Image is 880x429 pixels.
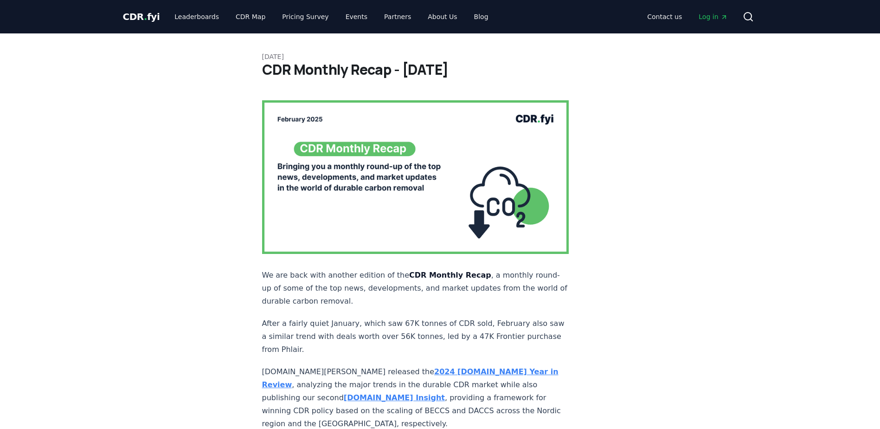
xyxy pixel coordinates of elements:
[262,367,559,389] a: 2024 [DOMAIN_NAME] Year in Review
[344,393,445,402] a: [DOMAIN_NAME] Insight
[640,8,689,25] a: Contact us
[262,317,569,356] p: After a fairly quiet January, which saw 67K tonnes of CDR sold, February also saw a similar trend...
[409,271,491,279] strong: CDR Monthly Recap
[640,8,735,25] nav: Main
[144,11,147,22] span: .
[167,8,226,25] a: Leaderboards
[691,8,735,25] a: Log in
[275,8,336,25] a: Pricing Survey
[262,61,618,78] h1: CDR Monthly Recap - [DATE]
[167,8,495,25] nav: Main
[420,8,464,25] a: About Us
[338,8,375,25] a: Events
[123,10,160,23] a: CDR.fyi
[467,8,496,25] a: Blog
[262,52,618,61] p: [DATE]
[262,100,569,254] img: blog post image
[123,11,160,22] span: CDR fyi
[262,269,569,308] p: We are back with another edition of the , a monthly round-up of some of the top news, development...
[377,8,418,25] a: Partners
[228,8,273,25] a: CDR Map
[699,12,727,21] span: Log in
